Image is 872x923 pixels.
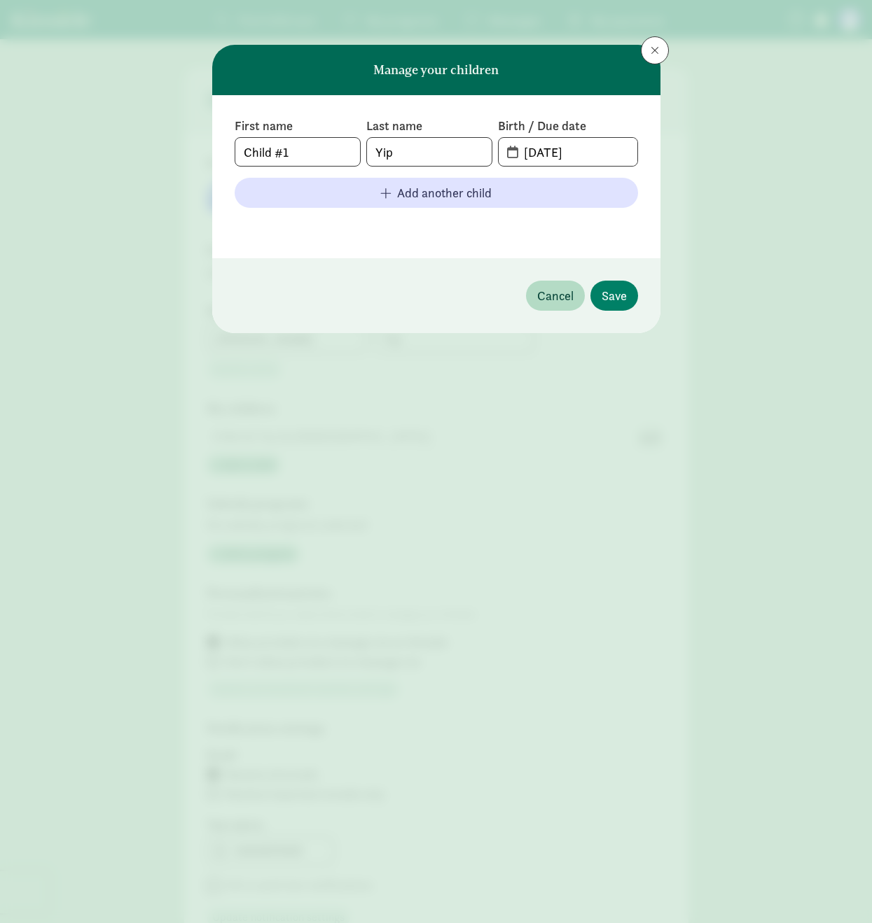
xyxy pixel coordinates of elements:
span: Cancel [537,286,574,305]
button: Cancel [526,281,585,311]
span: Add another child [397,183,492,202]
span: Save [602,286,627,305]
input: MM-DD-YYYY [515,138,637,166]
label: Last name [366,118,492,134]
button: Add another child [235,178,638,208]
label: Birth / Due date [498,118,637,134]
button: Save [590,281,638,311]
label: First name [235,118,361,134]
h6: Manage your children [373,63,499,77]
